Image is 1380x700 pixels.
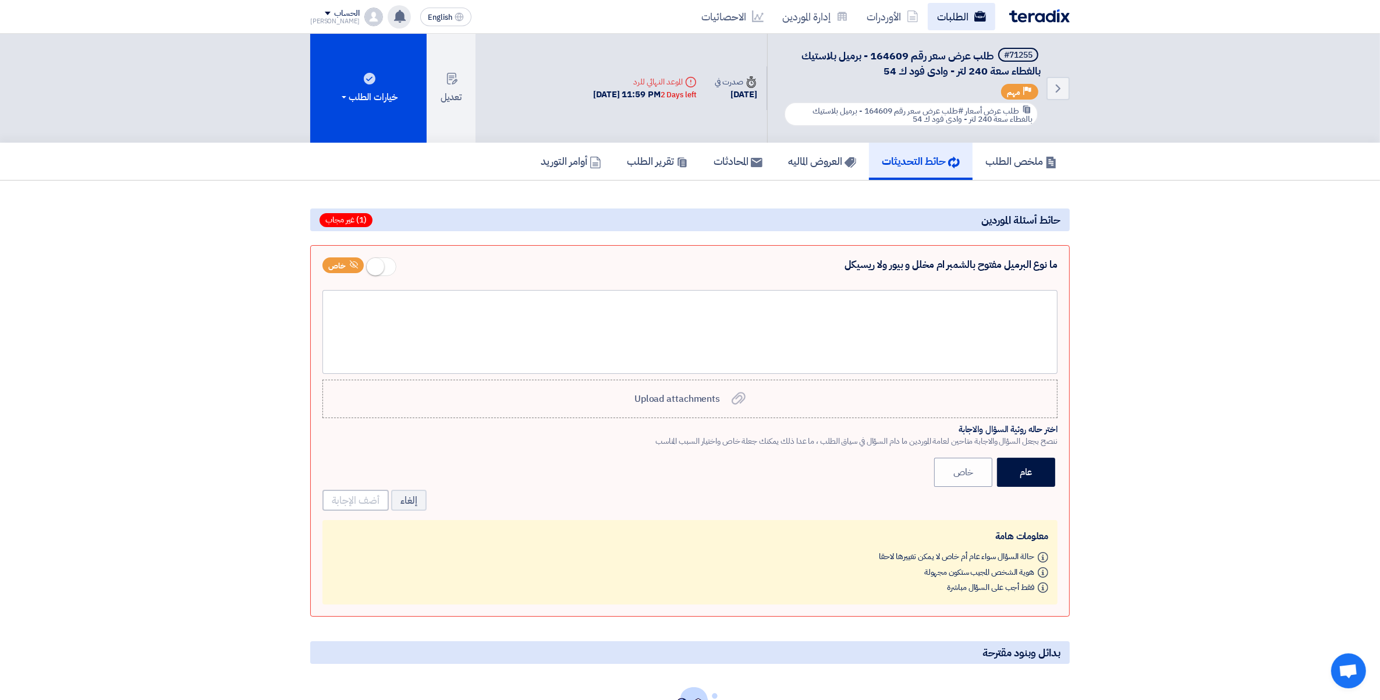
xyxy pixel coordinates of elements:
a: إدارة الموردين [773,3,857,30]
span: حائط أسئلة الموردين [981,213,1060,227]
span: (1) غير مجاب [320,213,373,227]
a: الأوردرات [857,3,928,30]
div: الموعد النهائي للرد [593,76,696,88]
h5: حائط التحديثات [882,154,960,168]
button: تعديل [427,34,476,143]
a: العروض الماليه [775,143,869,180]
h5: المحادثات [714,154,762,168]
img: profile_test.png [364,8,383,26]
span: هوية الشخص المجيب ستكون مجهولة [924,566,1034,578]
div: اكتب اجابتك هنا... [322,290,1058,374]
div: [PERSON_NAME] [310,18,360,24]
div: #71255 [1004,51,1033,59]
div: ما نوع البرميل مفتوح بالشمبر ام مخلل و بيور ولا ريسيكل [322,257,1058,281]
a: تقرير الطلب [614,143,701,180]
label: خاص [934,458,992,487]
div: صدرت في [715,76,757,88]
div: اختر حاله روئية السؤال والاجابة [655,424,1058,436]
span: طلب عرض سعر رقم 164609 - برميل بلاستيك بالغطاء سعة 240 لتر - وادى فود ك 54 [801,48,1041,79]
a: ملخص الطلب [973,143,1070,180]
h5: ملخص الطلب [985,154,1057,168]
div: ننصح بجعل السؤال والاجابة متاحين لعامة الموردين ما دام السؤال في سياق الطلب ، ما عدا ذلك يمكنك جع... [655,435,1058,447]
span: مهم [1007,87,1020,98]
div: معلومات هامة [332,529,1048,543]
h5: تقرير الطلب [627,154,688,168]
span: طلب عرض أسعار [965,105,1019,117]
div: خيارات الطلب [339,90,398,104]
div: الحساب [334,9,359,19]
div: 2 Days left [661,89,697,101]
button: خيارات الطلب [310,34,427,143]
a: Open chat [1331,653,1366,688]
a: الطلبات [928,3,995,30]
a: الاحصائيات [692,3,773,30]
h5: العروض الماليه [788,154,856,168]
div: [DATE] 11:59 PM [593,88,696,101]
h5: طلب عرض سعر رقم 164609 - برميل بلاستيك بالغطاء سعة 240 لتر - وادى فود ك 54 [782,48,1041,78]
span: English [428,13,452,22]
span: بدائل وبنود مقترحة [982,646,1060,659]
a: حائط التحديثات [869,143,973,180]
span: Upload attachments [634,392,720,406]
a: أوامر التوريد [528,143,614,180]
span: #طلب عرض سعر رقم 164609 - برميل بلاستيك بالغطاء سعة 240 لتر - وادى فود ك 54 [813,105,1033,125]
a: المحادثات [701,143,775,180]
h5: أوامر التوريد [541,154,601,168]
span: حالة السؤال سواء عام أم خاص لا يمكن تغييرها لاحقا [879,551,1034,563]
button: English [420,8,471,26]
span: خاص [328,260,346,271]
label: عام [997,458,1055,487]
div: [DATE] [715,88,757,101]
img: Teradix logo [1009,9,1070,23]
button: إلغاء [391,490,427,511]
span: فقط أجب على السؤال مباشرة [947,581,1034,593]
button: أضف الإجابة [322,490,389,511]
